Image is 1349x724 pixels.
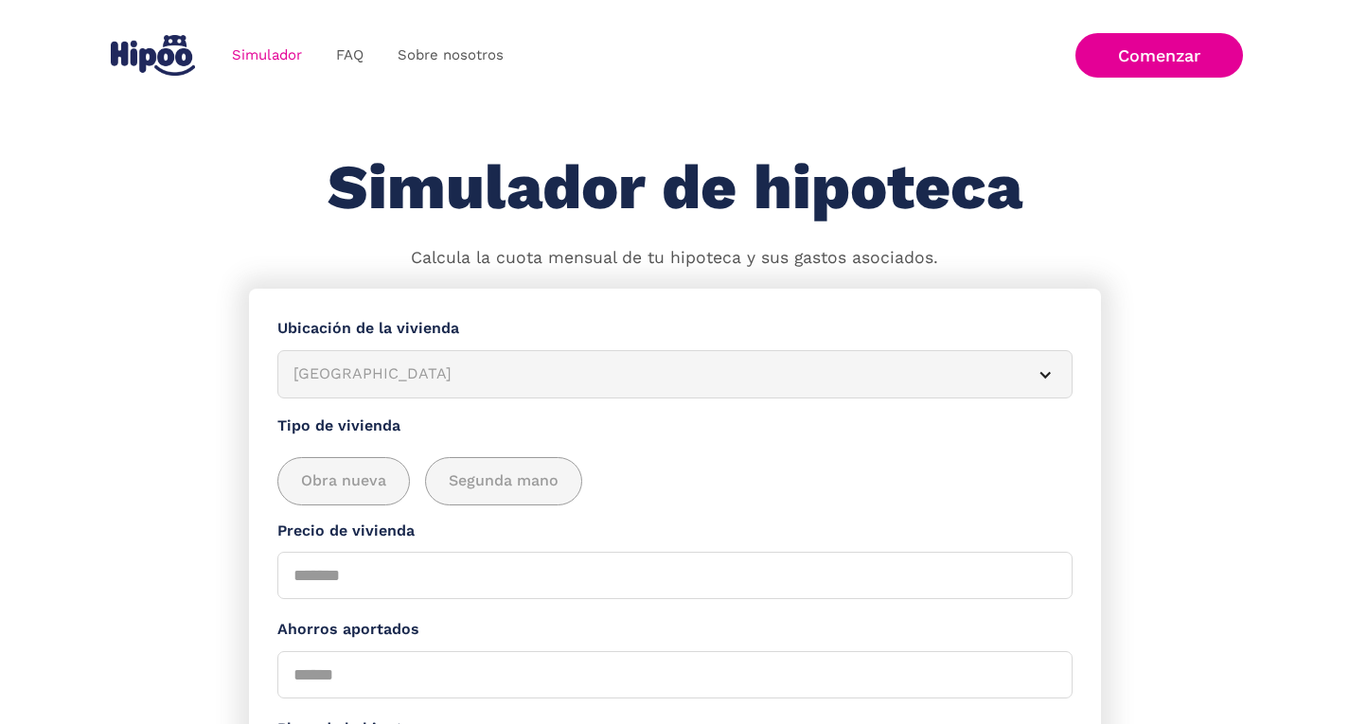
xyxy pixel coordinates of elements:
[107,27,200,83] a: home
[381,37,521,74] a: Sobre nosotros
[301,469,386,493] span: Obra nueva
[277,618,1073,642] label: Ahorros aportados
[277,350,1073,398] article: [GEOGRAPHIC_DATA]
[449,469,559,493] span: Segunda mano
[411,246,938,271] p: Calcula la cuota mensual de tu hipoteca y sus gastos asociados.
[277,415,1073,438] label: Tipo de vivienda
[277,317,1073,341] label: Ubicación de la vivienda
[215,37,319,74] a: Simulador
[319,37,381,74] a: FAQ
[293,362,1011,386] div: [GEOGRAPHIC_DATA]
[277,520,1073,543] label: Precio de vivienda
[1075,33,1243,78] a: Comenzar
[277,457,1073,505] div: add_description_here
[328,153,1022,222] h1: Simulador de hipoteca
